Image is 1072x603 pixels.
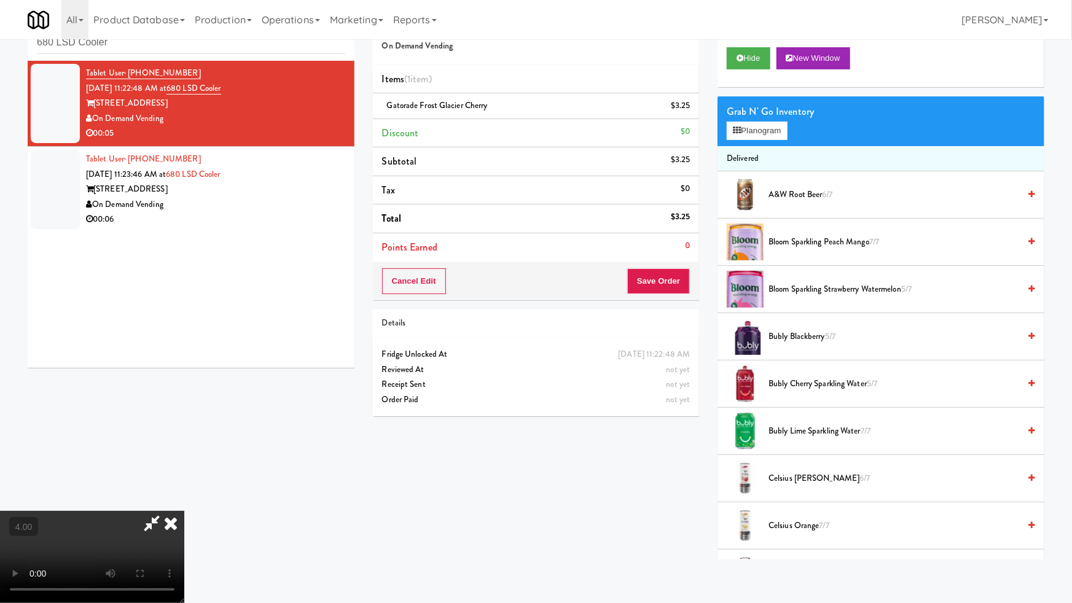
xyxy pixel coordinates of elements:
span: Bubly Cherry Sparkling Water [769,376,1020,392]
div: Grab N' Go Inventory [727,103,1035,121]
div: Bloom Sparkling Strawberry Watermelon5/7 [764,282,1035,297]
div: Order Paid [382,392,691,408]
div: 0 [685,238,690,254]
div: A&W Root Beer6/7 [764,187,1035,203]
div: $0 [681,181,690,196]
li: Tablet User· [PHONE_NUMBER][DATE] 11:22:48 AM at680 LSD Cooler[STREET_ADDRESS]On Demand Vending00:05 [28,61,354,147]
span: not yet [667,394,691,405]
div: Details [382,316,691,331]
ng-pluralize: item [410,72,428,86]
a: Tablet User· [PHONE_NUMBER] [86,153,201,165]
span: 6/7 [859,472,870,484]
span: Tax [382,183,395,197]
span: 5/7 [867,378,877,389]
div: $3.25 [671,209,691,225]
button: Cancel Edit [382,268,446,294]
span: Celsius Orange [769,518,1020,534]
button: Planogram [727,122,787,140]
div: 00:06 [86,212,345,227]
button: Save Order [627,268,690,294]
a: Tablet User· [PHONE_NUMBER] [86,67,201,79]
a: 680 LSD Cooler [166,168,220,180]
div: Reviewed At [382,362,691,378]
div: Bubly Cherry Sparkling Water5/7 [764,376,1035,392]
span: Discount [382,126,419,140]
div: Fridge Unlocked At [382,347,691,362]
div: [STREET_ADDRESS] [86,96,345,111]
span: 5/7 [825,330,835,342]
span: 5/7 [901,283,912,295]
div: 00:05 [86,126,345,141]
div: $3.25 [671,98,691,114]
div: Celsius Orange7/7 [764,518,1035,534]
li: Delivered [718,146,1044,172]
span: Points Earned [382,240,437,254]
div: $3.25 [671,152,691,168]
span: [DATE] 11:23:46 AM at [86,168,166,180]
div: On Demand Vending [86,197,345,212]
span: · [PHONE_NUMBER] [124,153,201,165]
span: not yet [667,364,691,375]
span: Celsius [PERSON_NAME] [769,471,1020,486]
li: Tablet User· [PHONE_NUMBER][DATE] 11:23:46 AM at680 LSD Cooler[STREET_ADDRESS]On Demand Vending00:06 [28,147,354,232]
span: Total [382,211,402,225]
span: 6/7 [823,189,833,200]
span: Subtotal [382,154,417,168]
div: Celsius [PERSON_NAME]6/7 [764,471,1035,486]
input: Search vision orders [37,31,345,54]
div: $0 [681,124,690,139]
button: New Window [777,47,850,69]
div: Bloom Sparkling Peach Mango7/7 [764,235,1035,250]
button: Hide [727,47,770,69]
img: Micromart [28,9,49,31]
span: [DATE] 11:22:48 AM at [86,82,166,94]
span: Bloom Sparkling Strawberry Watermelon [769,282,1020,297]
span: · [PHONE_NUMBER] [124,67,201,79]
span: Bubly Lime Sparkling Water [769,424,1020,439]
div: Receipt Sent [382,377,691,392]
div: On Demand Vending [86,111,345,126]
div: [STREET_ADDRESS] [86,182,345,197]
span: 7/7 [869,236,879,247]
span: Bloom Sparkling Peach Mango [769,235,1020,250]
span: Bubly Blackberry [769,329,1020,344]
div: Bubly Lime Sparkling Water7/7 [764,424,1035,439]
span: not yet [667,378,691,390]
span: 7/7 [861,425,871,437]
a: 680 LSD Cooler [166,82,221,95]
div: [DATE] 11:22:48 AM [619,347,691,362]
div: Bubly Blackberry5/7 [764,329,1035,344]
h5: On Demand Vending [382,42,691,51]
span: 7/7 [820,519,829,531]
span: (1 ) [404,72,432,86]
span: Items [382,72,432,86]
span: A&W Root Beer [769,187,1020,203]
span: Gatorade Frost Glacier Cherry [387,99,488,111]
